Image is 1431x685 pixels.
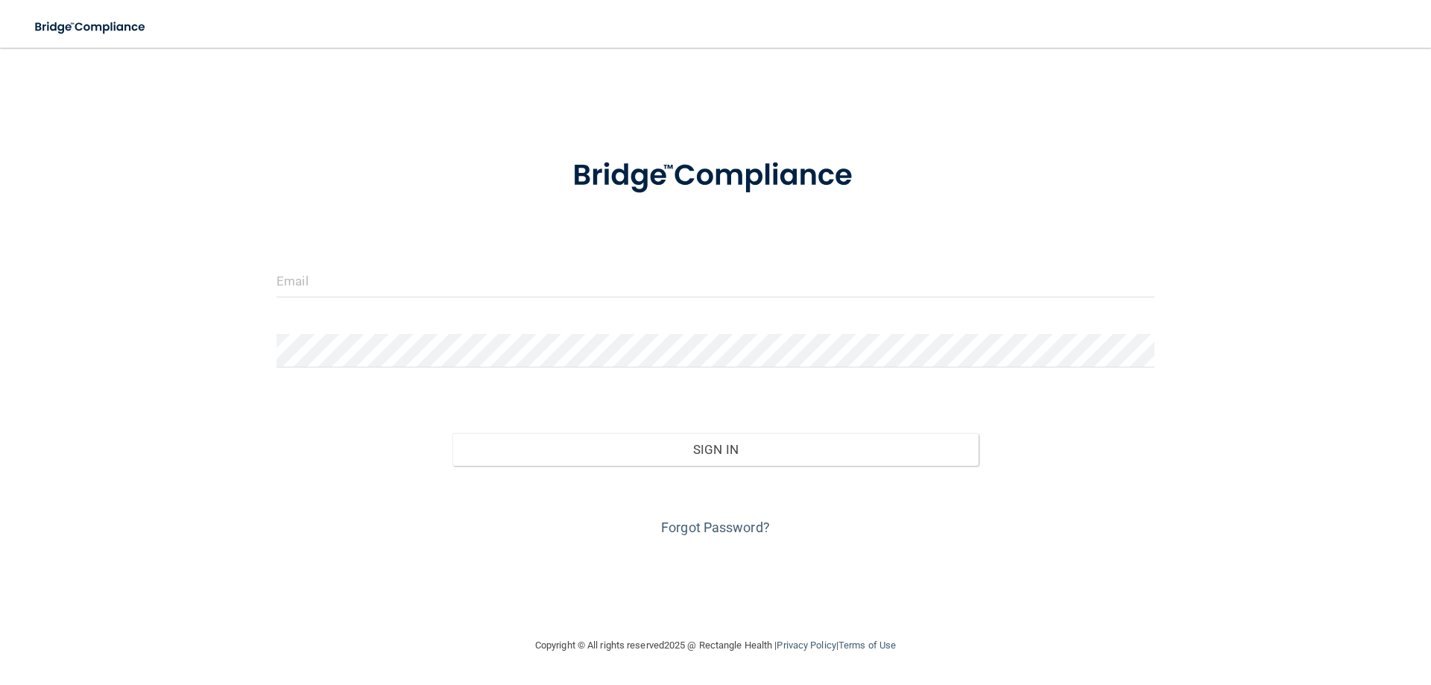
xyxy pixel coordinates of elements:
[777,640,835,651] a: Privacy Policy
[661,520,770,535] a: Forgot Password?
[452,433,979,466] button: Sign In
[838,640,896,651] a: Terms of Use
[443,622,988,669] div: Copyright © All rights reserved 2025 @ Rectangle Health | |
[277,264,1154,297] input: Email
[22,12,159,42] img: bridge_compliance_login_screen.278c3ca4.svg
[542,137,889,215] img: bridge_compliance_login_screen.278c3ca4.svg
